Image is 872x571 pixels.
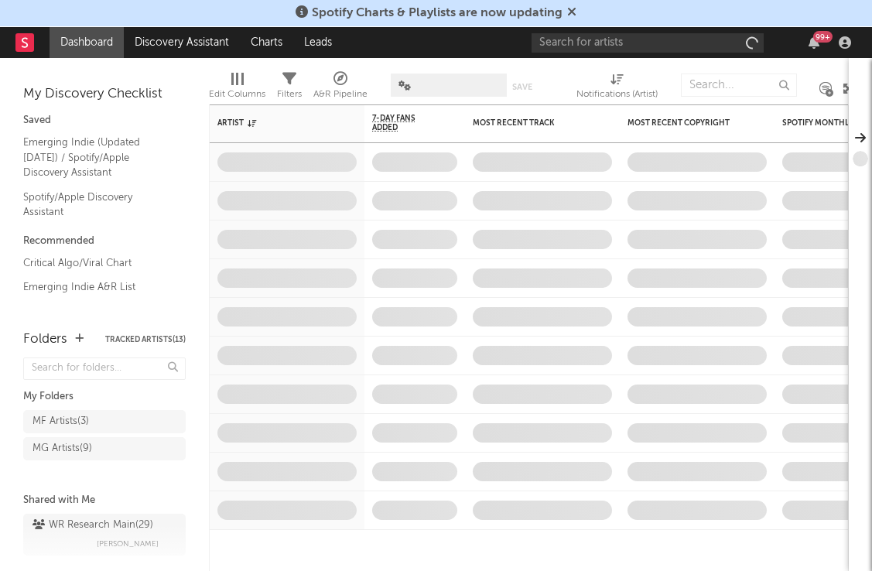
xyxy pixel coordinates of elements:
span: 7-Day Fans Added [372,114,434,132]
div: Notifications (Artist) [576,85,658,104]
a: Dashboard [50,27,124,58]
span: Dismiss [567,7,576,19]
div: A&R Pipeline [313,66,368,111]
div: Notifications (Artist) [576,66,658,111]
a: Discovery Assistant [124,27,240,58]
div: Folders [23,330,67,349]
span: [PERSON_NAME] [97,535,159,553]
div: My Folders [23,388,186,406]
div: Most Recent Track [473,118,589,128]
div: Shared with Me [23,491,186,510]
a: WR Research Main(29)[PERSON_NAME] [23,514,186,556]
div: Saved [23,111,186,130]
div: Artist [217,118,333,128]
div: Recommended [23,232,186,251]
div: Filters [277,66,302,111]
div: Edit Columns [209,66,265,111]
a: Spotify/Apple Discovery Assistant [23,189,170,221]
button: 99+ [809,36,819,49]
div: MG Artists ( 9 ) [32,439,92,458]
div: MF Artists ( 3 ) [32,412,89,431]
a: Leads [293,27,343,58]
a: Critical Algo/Viral Chart [23,255,170,272]
button: Tracked Artists(13) [105,336,186,344]
a: Emerging Indie (Updated [DATE]) / Spotify/Apple Discovery Assistant [23,134,170,181]
div: Most Recent Copyright [627,118,744,128]
a: Emerging Indie A&R List [23,279,170,296]
input: Search... [681,74,797,97]
a: Charts [240,27,293,58]
input: Search for artists [532,33,764,53]
div: Filters [277,85,302,104]
div: 99 + [813,31,833,43]
div: A&R Pipeline [313,85,368,104]
div: My Discovery Checklist [23,85,186,104]
button: Save [512,83,532,91]
span: Spotify Charts & Playlists are now updating [312,7,563,19]
a: MF Artists(3) [23,410,186,433]
input: Search for folders... [23,357,186,380]
div: Edit Columns [209,85,265,104]
a: MG Artists(9) [23,437,186,460]
div: WR Research Main ( 29 ) [32,516,153,535]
